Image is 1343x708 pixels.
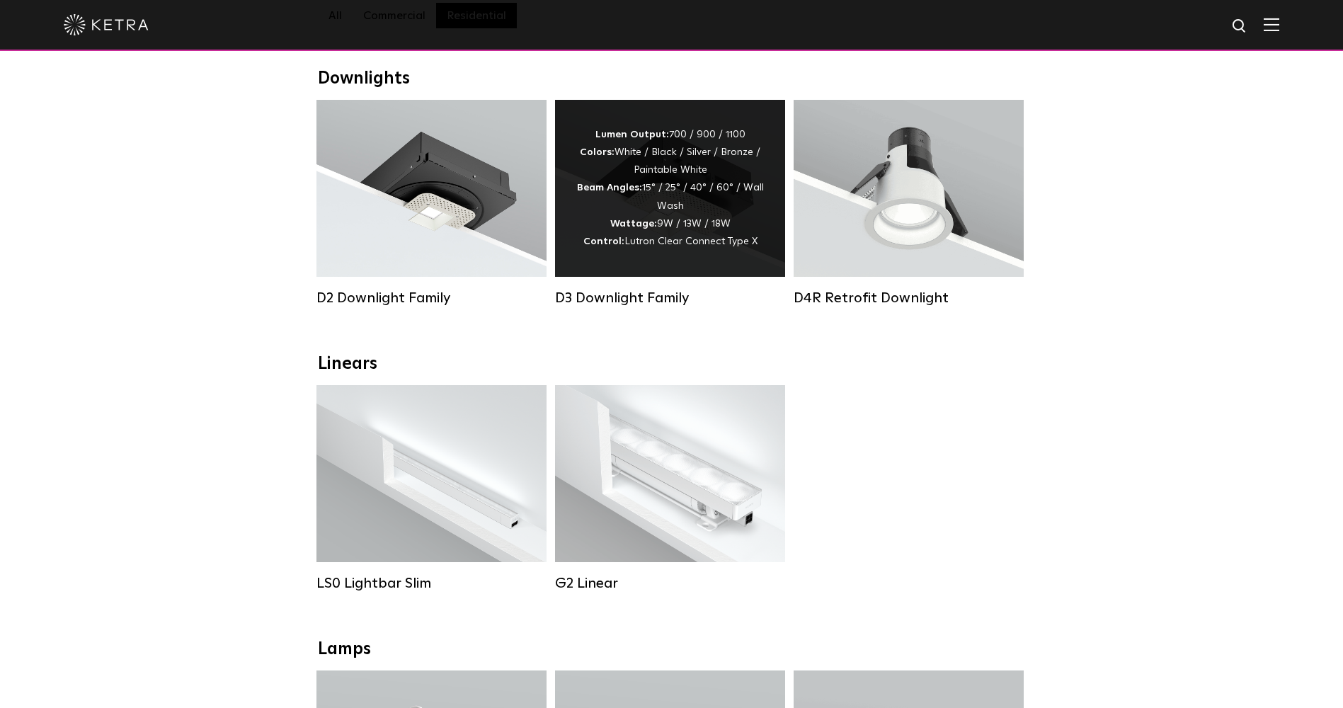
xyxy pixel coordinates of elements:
a: D4R Retrofit Downlight Lumen Output:800Colors:White / BlackBeam Angles:15° / 25° / 40° / 60°Watta... [794,100,1024,307]
img: ketra-logo-2019-white [64,14,149,35]
a: LS0 Lightbar Slim Lumen Output:200 / 350Colors:White / BlackControl:X96 Controller [316,385,547,592]
div: D3 Downlight Family [555,290,785,307]
div: Linears [318,354,1026,375]
a: D2 Downlight Family Lumen Output:1200Colors:White / Black / Gloss Black / Silver / Bronze / Silve... [316,100,547,307]
img: search icon [1231,18,1249,35]
strong: Wattage: [610,219,657,229]
div: 700 / 900 / 1100 White / Black / Silver / Bronze / Paintable White 15° / 25° / 40° / 60° / Wall W... [576,126,764,251]
div: D4R Retrofit Downlight [794,290,1024,307]
div: LS0 Lightbar Slim [316,575,547,592]
strong: Control: [583,236,624,246]
strong: Lumen Output: [595,130,669,139]
strong: Beam Angles: [577,183,642,193]
div: Downlights [318,69,1026,89]
div: Lamps [318,639,1026,660]
strong: Colors: [580,147,615,157]
div: D2 Downlight Family [316,290,547,307]
span: Lutron Clear Connect Type X [624,236,758,246]
div: G2 Linear [555,575,785,592]
a: G2 Linear Lumen Output:400 / 700 / 1000Colors:WhiteBeam Angles:Flood / [GEOGRAPHIC_DATA] / Narrow... [555,385,785,592]
a: D3 Downlight Family Lumen Output:700 / 900 / 1100Colors:White / Black / Silver / Bronze / Paintab... [555,100,785,307]
img: Hamburger%20Nav.svg [1264,18,1279,31]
